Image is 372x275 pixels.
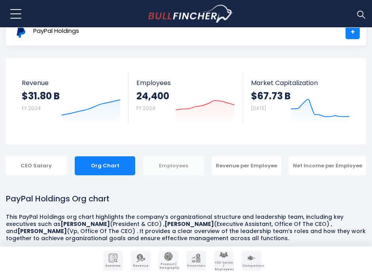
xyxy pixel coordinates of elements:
span: Revenue [22,79,121,87]
span: CEO Salary / Employees [215,261,233,271]
div: CEO Salary [6,156,67,175]
a: Company Overview [103,251,123,271]
a: Company Employees [214,251,234,271]
span: Employees [136,79,234,87]
a: Company Competitors [242,251,261,271]
span: Financials [187,264,205,267]
img: PYPL logo [13,24,29,40]
span: Overview [104,264,122,267]
div: Org Chart [75,156,136,175]
span: Competitors [242,264,261,267]
a: Employees 24,400 FY 2024 [128,72,242,123]
div: Revenue per Employee [212,156,281,175]
b: [PERSON_NAME] [164,220,214,228]
a: Company Financials [186,251,206,271]
a: Company Revenue [131,251,151,271]
a: Company Product/Geography [159,251,178,271]
strong: $31.80 B [22,90,60,102]
a: Revenue $31.80 B FY 2024 [14,72,128,123]
div: Net Income per Employee [289,156,366,175]
small: FY 2024 [22,105,41,112]
b: [PERSON_NAME] [60,220,110,228]
span: Market Capitalization [251,79,349,87]
strong: $67.73 B [251,90,291,102]
a: PayPal Holdings [12,25,79,39]
a: Market Capitalization $67.73 B [DATE] [243,72,357,123]
span: Revenue [132,264,150,267]
a: Go to homepage [148,5,233,23]
span: Product / Geography [159,263,178,269]
span: PayPal Holdings [33,28,79,34]
a: + [346,25,360,39]
small: FY 2024 [136,105,155,112]
p: This PayPal Holdings org chart highlights the company’s organizational structure and leadership t... [6,213,366,242]
strong: 24,400 [136,90,169,102]
h1: PayPal Holdings Org chart [6,193,366,205]
img: bullfincher logo [148,5,233,23]
b: [PERSON_NAME] [17,227,67,235]
small: [DATE] [251,105,266,112]
div: Employees [143,156,204,175]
